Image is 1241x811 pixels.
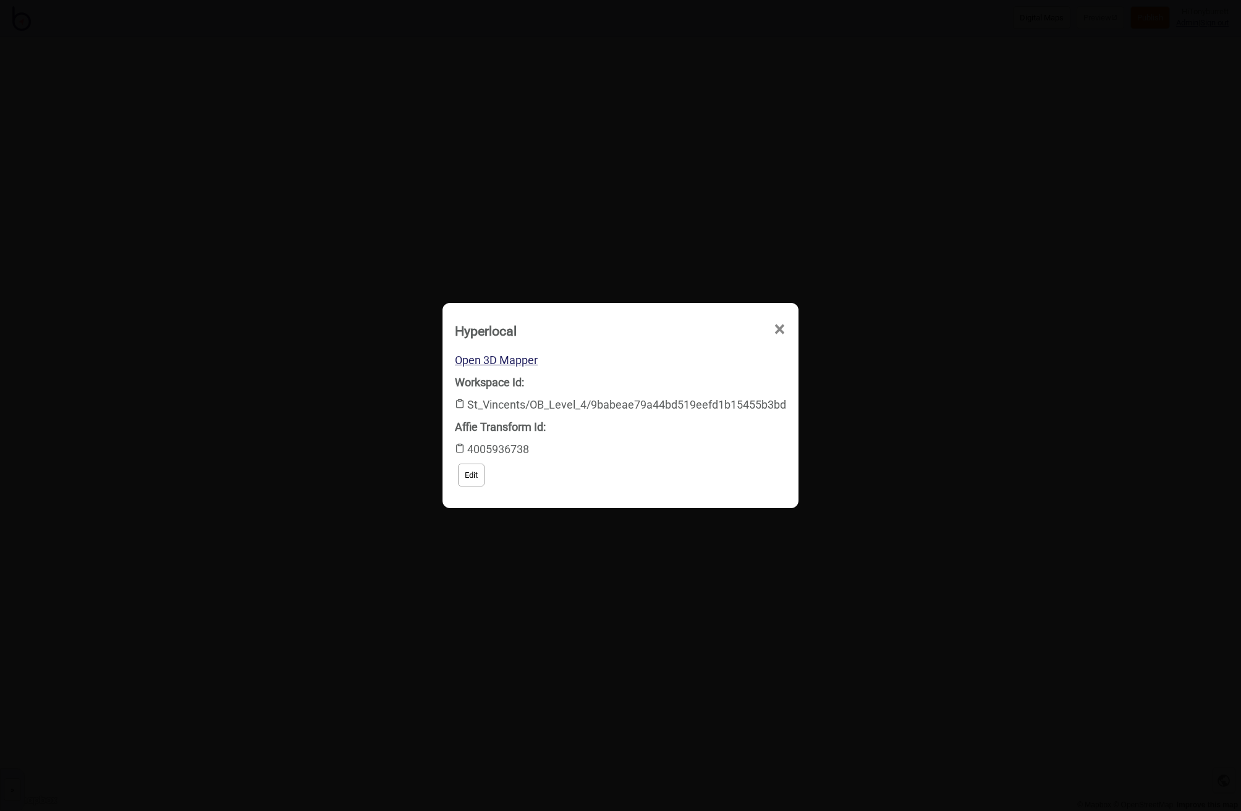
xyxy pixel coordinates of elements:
[455,376,524,389] strong: Workspace Id:
[455,372,786,416] div: St_Vincents/OB_Level_4/9babeae79a44bd519eefd1b15455b3bd
[458,464,485,486] button: Edit
[455,420,546,433] strong: Affie Transform Id:
[773,309,786,350] span: ×
[455,416,786,461] div: 4005936738
[455,318,517,344] div: Hyperlocal
[455,354,538,367] a: Open 3D Mapper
